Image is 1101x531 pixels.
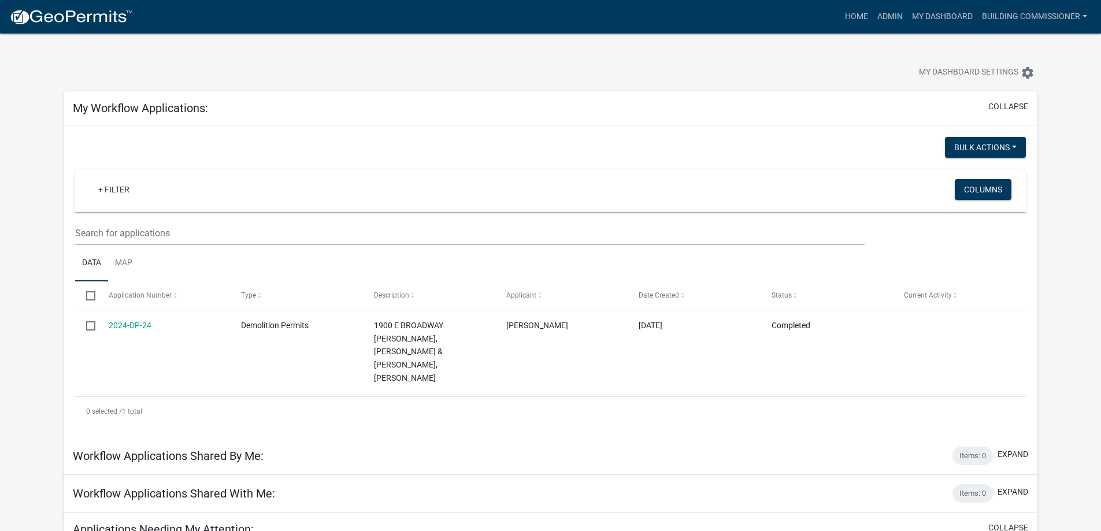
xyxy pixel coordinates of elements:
button: collapse [988,101,1028,113]
button: Bulk Actions [945,137,1026,158]
span: Type [241,291,256,299]
button: My Dashboard Settingssettings [910,61,1044,84]
span: Rob Rennewanz [506,321,568,330]
datatable-header-cell: Application Number [98,281,230,309]
input: Search for applications [75,221,864,245]
div: collapse [64,125,1037,437]
span: Demolition Permits [241,321,309,330]
button: Columns [955,179,1011,200]
datatable-header-cell: Date Created [628,281,760,309]
datatable-header-cell: Applicant [495,281,628,309]
div: Items: 0 [952,484,993,503]
datatable-header-cell: Status [761,281,893,309]
span: Current Activity [904,291,952,299]
span: 0 selected / [86,407,122,415]
span: 1900 E BROADWAY Bautista, Jose M Ramirez & Cortes, Jose E Ramirez [374,321,443,383]
a: My Dashboard [907,6,977,28]
span: Application Number [109,291,172,299]
div: Items: 0 [952,447,993,465]
h5: Workflow Applications Shared By Me: [73,449,264,463]
datatable-header-cell: Select [75,281,97,309]
span: Date Created [639,291,679,299]
span: Applicant [506,291,536,299]
span: Description [374,291,409,299]
button: expand [998,448,1028,461]
span: Status [772,291,792,299]
span: My Dashboard Settings [919,66,1018,80]
a: Data [75,245,108,282]
datatable-header-cell: Type [230,281,362,309]
button: expand [998,486,1028,498]
datatable-header-cell: Current Activity [893,281,1025,309]
a: Admin [873,6,907,28]
a: + Filter [89,179,139,200]
span: Completed [772,321,810,330]
span: 02/15/2024 [639,321,662,330]
h5: Workflow Applications Shared With Me: [73,487,275,500]
datatable-header-cell: Description [362,281,495,309]
a: Home [840,6,873,28]
i: settings [1021,66,1035,80]
a: 2024-DP-24 [109,321,151,330]
a: Building Commissioner [977,6,1092,28]
h5: My Workflow Applications: [73,101,208,115]
a: Map [108,245,139,282]
div: 1 total [75,397,1026,426]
